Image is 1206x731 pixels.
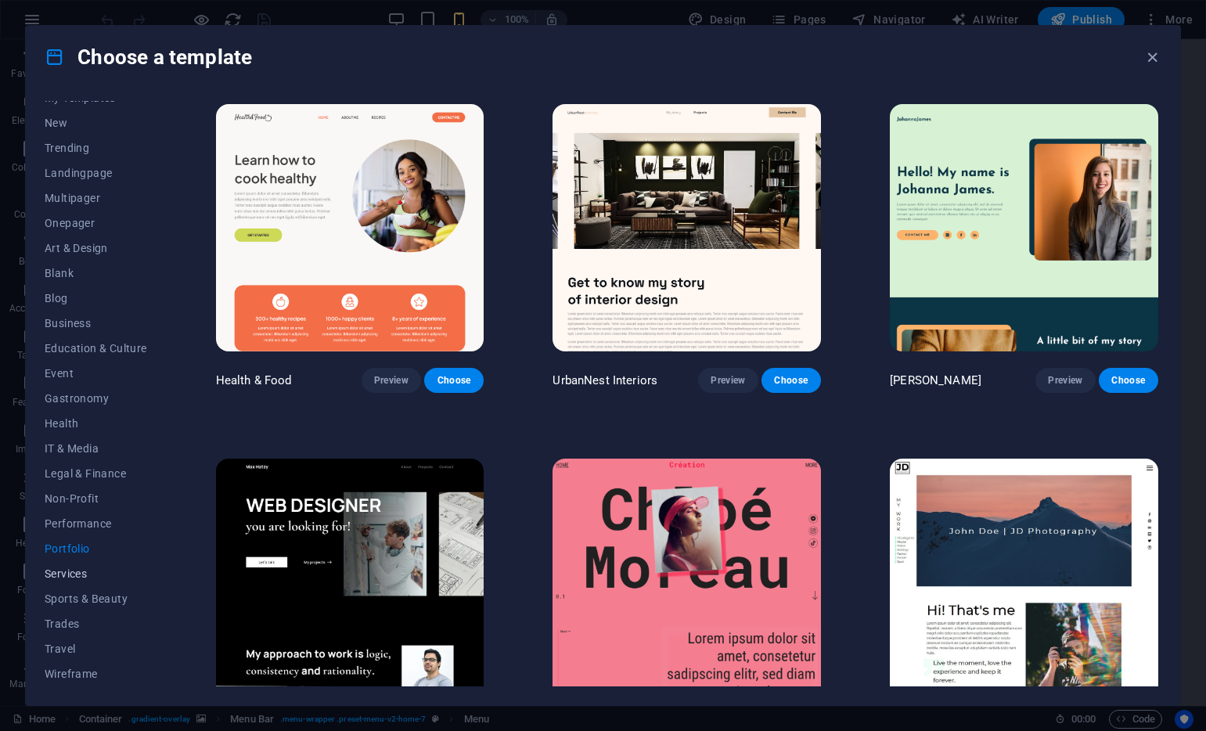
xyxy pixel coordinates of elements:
span: Trades [45,618,147,630]
button: Blank [45,261,147,286]
img: Max Hatzy [216,459,484,706]
span: Travel [45,643,147,655]
button: Landingpage [45,160,147,185]
span: IT & Media [45,442,147,455]
button: Preview [362,368,421,393]
span: Choose [1111,374,1146,387]
span: Portfolio [45,542,147,555]
button: Multipager [45,185,147,211]
button: Business [45,311,147,336]
h4: Choose a template [45,45,252,70]
button: Onepager [45,211,147,236]
button: Education & Culture [45,336,147,361]
p: Health & Food [216,373,292,388]
span: Trending [45,142,147,154]
button: Legal & Finance [45,461,147,486]
span: New [45,117,147,129]
button: New [45,110,147,135]
span: Choose [437,374,471,387]
span: Landingpage [45,167,147,179]
span: Onepager [45,217,147,229]
span: Art & Design [45,242,147,254]
span: Preview [711,374,745,387]
img: Création [553,459,821,706]
span: Preview [1048,374,1082,387]
button: Preview [698,368,758,393]
button: Choose [761,368,821,393]
button: Performance [45,511,147,536]
button: Non-Profit [45,486,147,511]
button: Choose [424,368,484,393]
button: Blog [45,286,147,311]
span: Gastronomy [45,392,147,405]
button: Services [45,561,147,586]
span: Services [45,567,147,580]
button: Gastronomy [45,386,147,411]
span: Non-Profit [45,492,147,505]
img: JD Photography [890,459,1158,706]
span: Choose [774,374,808,387]
span: Blog [45,292,147,304]
span: Sports & Beauty [45,592,147,605]
span: Wireframe [45,668,147,680]
span: Preview [374,374,409,387]
button: Choose [1099,368,1158,393]
button: Preview [1035,368,1095,393]
button: Trades [45,611,147,636]
span: Business [45,317,147,329]
img: Health & Food [216,104,484,351]
span: Education & Culture [45,342,147,355]
button: Event [45,361,147,386]
button: Travel [45,636,147,661]
span: Blank [45,267,147,279]
button: IT & Media [45,436,147,461]
button: Portfolio [45,536,147,561]
button: Sports & Beauty [45,586,147,611]
span: Multipager [45,192,147,204]
button: Art & Design [45,236,147,261]
button: Wireframe [45,661,147,686]
button: Trending [45,135,147,160]
button: Health [45,411,147,436]
span: Health [45,417,147,430]
span: Performance [45,517,147,530]
span: Event [45,367,147,380]
p: UrbanNest Interiors [553,373,657,388]
p: [PERSON_NAME] [890,373,981,388]
img: UrbanNest Interiors [553,104,821,351]
span: Legal & Finance [45,467,147,480]
img: Johanna James [890,104,1158,351]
